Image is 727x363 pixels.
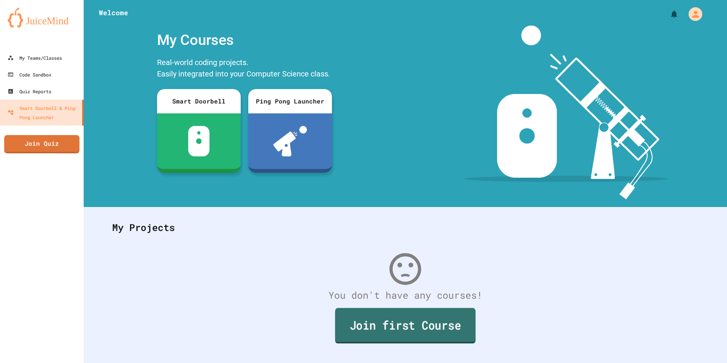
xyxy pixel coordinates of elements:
img: logo-orange.svg [8,8,76,27]
a: Join Quiz [4,135,79,153]
img: ppl-with-ball.png [273,126,307,156]
div: My Teams/Classes [8,53,62,62]
img: sdb-white.svg [188,126,210,156]
img: banner-image-my-projects.png [464,25,668,199]
div: Smart Doorbell [157,89,241,113]
div: Quiz Reports [8,87,51,96]
div: My Projects [105,213,706,242]
div: My Notifications [656,8,681,21]
div: Real-world coding projects. Easily integrated into your Computer Science class. [153,55,336,83]
div: My Account [681,5,704,23]
div: Smart Doorbell & Ping Pong Launcher [8,103,79,122]
div: You don't have any courses! [105,288,706,302]
a: Join first Course [335,308,476,343]
div: My Courses [153,25,336,55]
div: Code Sandbox [8,70,51,79]
div: Ping Pong Launcher [248,89,332,113]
